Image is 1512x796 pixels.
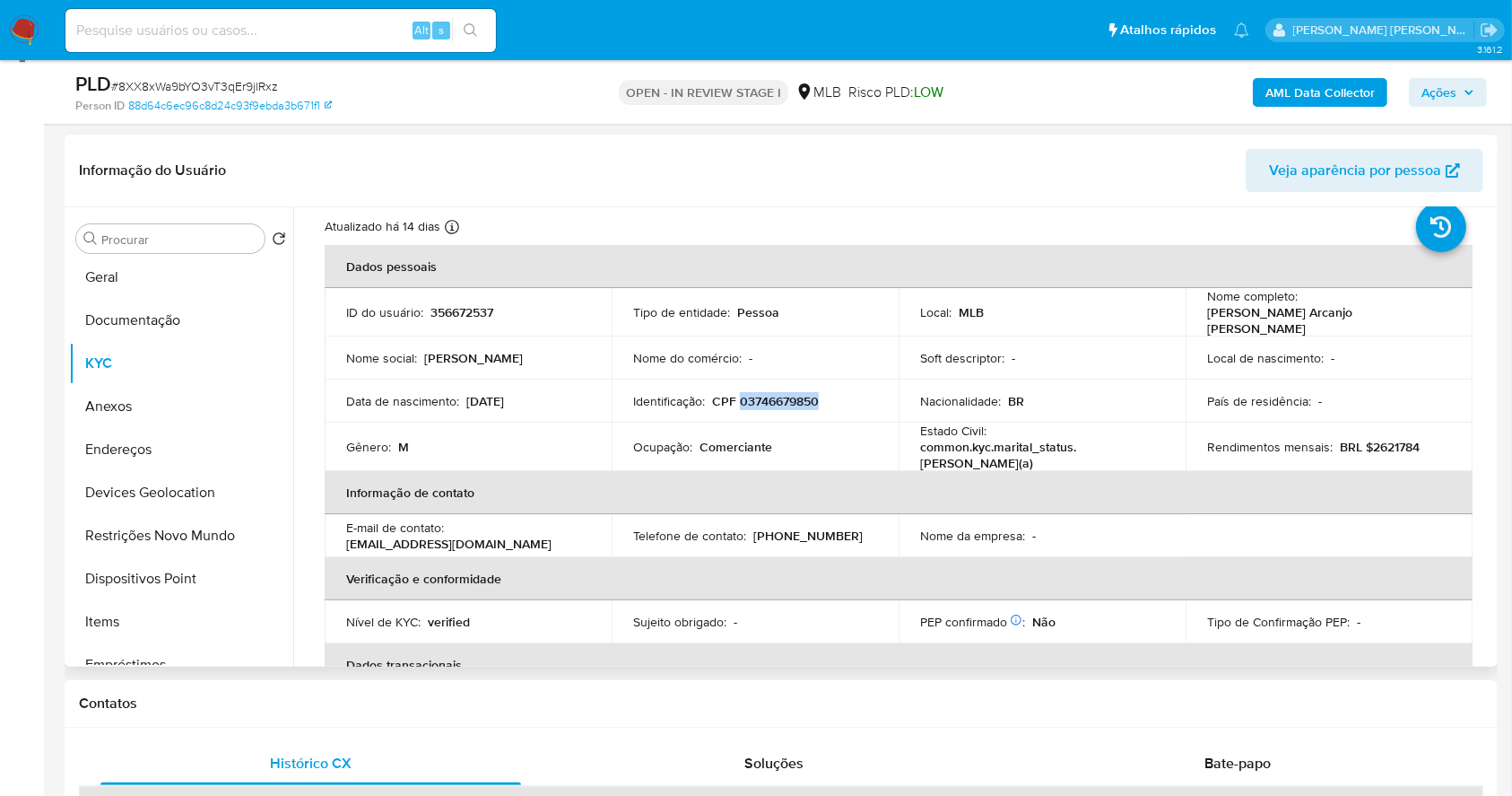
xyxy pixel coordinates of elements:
[920,614,1025,630] p: PEP confirmado :
[1207,393,1311,409] p: País de residência :
[920,350,1004,366] p: Soft descriptor :
[69,342,293,385] button: KYC
[65,19,496,42] input: Pesquise usuários ou casos...
[75,98,125,114] b: Person ID
[1207,288,1298,304] p: Nome completo :
[633,304,730,320] p: Tipo de entidade :
[1207,304,1444,337] p: [PERSON_NAME] Arcanjo [PERSON_NAME]
[633,528,746,544] p: Telefone de contato :
[1340,439,1420,455] p: BRL $2621784
[466,393,504,409] p: [DATE]
[1480,21,1499,39] a: Sair
[128,98,332,114] a: 88d64c6ec96c8d24c93f9ebda3b671f1
[848,83,943,102] span: Risco PLD:
[1207,439,1333,455] p: Rendimentos mensais :
[272,232,286,251] button: Retornar ao pedido padrão
[69,428,293,471] button: Endereços
[346,304,423,320] p: ID do usuário :
[744,753,804,774] span: Soluções
[1253,78,1387,107] button: AML Data Collector
[712,393,819,409] p: CPF 03746679850
[325,245,1473,288] th: Dados pessoais
[1207,614,1350,630] p: Tipo de Confirmação PEP :
[346,439,391,455] p: Gênero :
[700,439,772,455] p: Comerciante
[325,643,1473,687] th: Dados transacionais
[439,22,444,39] span: s
[1293,22,1474,39] p: carla.siqueira@mercadolivre.com
[920,439,1157,471] p: common.kyc.marital_status.[PERSON_NAME](a)
[633,439,692,455] p: Ocupação :
[1409,78,1487,107] button: Ações
[69,643,293,687] button: Empréstimos
[414,22,429,39] span: Alt
[1032,614,1056,630] p: Não
[1269,149,1441,192] span: Veja aparência por pessoa
[795,83,841,102] div: MLB
[1318,393,1322,409] p: -
[270,753,352,774] span: Histórico CX
[101,232,257,248] input: Procurar
[737,304,779,320] p: Pessoa
[920,423,986,439] p: Estado Civil :
[346,520,444,536] p: E-mail de contato :
[1120,21,1216,39] span: Atalhos rápidos
[920,393,1001,409] p: Nacionalidade :
[79,695,1483,713] h1: Contatos
[346,536,552,552] p: [EMAIL_ADDRESS][DOMAIN_NAME]
[346,393,459,409] p: Data de nascimento :
[1246,149,1483,192] button: Veja aparência por pessoa
[325,218,440,235] p: Atualizado há 14 dias
[75,69,111,98] b: PLD
[1421,78,1456,107] span: Ações
[69,385,293,428] button: Anexos
[753,528,863,544] p: [PHONE_NUMBER]
[1204,753,1271,774] span: Bate-papo
[633,393,705,409] p: Identificação :
[633,350,742,366] p: Nome do comércio :
[69,514,293,557] button: Restrições Novo Mundo
[69,557,293,600] button: Dispositivos Point
[428,614,470,630] p: verified
[83,232,98,246] button: Procurar
[1477,42,1503,57] span: 3.161.2
[920,304,952,320] p: Local :
[430,304,493,320] p: 356672537
[1331,350,1334,366] p: -
[1008,393,1024,409] p: BR
[325,557,1473,600] th: Verificação e conformidade
[1032,528,1036,544] p: -
[1265,78,1375,107] b: AML Data Collector
[749,350,752,366] p: -
[1234,22,1249,38] a: Notificações
[1012,350,1015,366] p: -
[914,82,943,102] span: LOW
[452,18,489,43] button: search-icon
[633,614,726,630] p: Sujeito obrigado :
[1207,350,1324,366] p: Local de nascimento :
[346,350,417,366] p: Nome social :
[424,350,523,366] p: [PERSON_NAME]
[69,256,293,299] button: Geral
[69,299,293,342] button: Documentação
[325,471,1473,514] th: Informação de contato
[959,304,984,320] p: MLB
[920,528,1025,544] p: Nome da empresa :
[1357,614,1360,630] p: -
[734,614,737,630] p: -
[69,471,293,514] button: Devices Geolocation
[111,77,278,95] span: # 8XX8xWa9bYO3vT3qEr9jlRxz
[398,439,409,455] p: M
[69,600,293,643] button: Items
[619,80,788,105] p: OPEN - IN REVIEW STAGE I
[346,614,421,630] p: Nível de KYC :
[79,162,226,179] h1: Informação do Usuário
